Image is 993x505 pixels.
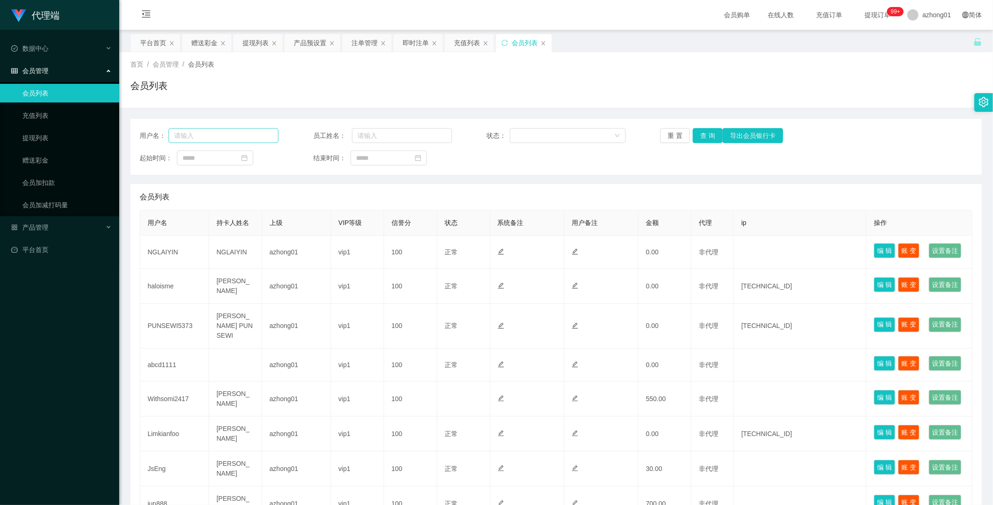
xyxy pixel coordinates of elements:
[188,61,214,68] span: 会员列表
[445,219,458,226] span: 状态
[384,236,437,269] td: 100
[898,243,919,258] button: 账 变
[243,34,269,52] div: 提现列表
[763,12,798,18] span: 在线人数
[11,240,112,259] a: 图标: dashboard平台首页
[572,361,578,368] i: 图标: edit
[699,248,718,256] span: 非代理
[498,361,504,368] i: 图标: edit
[338,219,362,226] span: VIP等级
[140,153,177,163] span: 起始时间：
[11,45,48,52] span: 数据中心
[11,68,18,74] i: 图标: table
[638,304,691,348] td: 0.00
[380,41,386,46] i: 图标: close
[874,317,895,332] button: 编 辑
[147,61,149,68] span: /
[483,41,488,46] i: 图标: close
[638,269,691,304] td: 0.00
[874,277,895,292] button: 编 辑
[130,0,162,30] i: 图标: menu-fold
[699,395,718,403] span: 非代理
[498,465,504,471] i: 图标: edit
[209,304,262,348] td: [PERSON_NAME] PUN SEWI
[874,219,887,226] span: 操作
[331,348,384,382] td: vip1
[313,131,352,141] span: 员工姓名：
[540,41,546,46] i: 图标: close
[331,451,384,486] td: vip1
[262,269,331,304] td: azhong01
[929,356,961,371] button: 设置备注
[898,390,919,405] button: 账 变
[331,382,384,416] td: vip1
[898,317,919,332] button: 账 变
[262,348,331,382] td: azhong01
[699,465,718,472] span: 非代理
[313,153,351,163] span: 结束时间：
[329,41,335,46] i: 图标: close
[723,128,783,143] button: 导出会员银行卡
[140,348,209,382] td: abcd1111
[615,133,620,139] i: 图标: down
[140,416,209,451] td: Limkianfoo
[22,151,112,170] a: 赠送彩金
[209,269,262,304] td: [PERSON_NAME]
[887,7,904,16] sup: 1200
[384,451,437,486] td: 100
[874,425,895,440] button: 编 辑
[638,236,691,269] td: 0.00
[498,248,504,255] i: 图标: edit
[140,269,209,304] td: haloisme
[898,277,919,292] button: 账 变
[153,61,179,68] span: 会员管理
[11,9,26,22] img: logo.9652507e.png
[271,41,277,46] i: 图标: close
[874,460,895,475] button: 编 辑
[22,173,112,192] a: 会员加扣款
[498,322,504,329] i: 图标: edit
[22,129,112,147] a: 提现列表
[11,45,18,52] i: 图标: check-circle-o
[209,451,262,486] td: [PERSON_NAME]
[331,416,384,451] td: vip1
[638,451,691,486] td: 30.00
[699,322,718,329] span: 非代理
[331,236,384,269] td: vip1
[498,430,504,437] i: 图标: edit
[445,322,458,329] span: 正常
[699,219,712,226] span: 代理
[220,41,226,46] i: 图标: close
[130,79,168,93] h1: 会员列表
[693,128,723,143] button: 查 询
[699,361,718,369] span: 非代理
[512,34,538,52] div: 会员列表
[262,382,331,416] td: azhong01
[351,34,378,52] div: 注单管理
[646,219,659,226] span: 金额
[929,317,961,332] button: 设置备注
[734,416,866,451] td: [TECHNICAL_ID]
[22,84,112,102] a: 会员列表
[898,356,919,371] button: 账 变
[572,395,578,402] i: 图标: edit
[262,304,331,348] td: azhong01
[962,12,969,18] i: 图标: global
[294,34,326,52] div: 产品预设置
[148,219,167,226] span: 用户名
[445,248,458,256] span: 正常
[209,416,262,451] td: [PERSON_NAME]
[445,282,458,290] span: 正常
[22,196,112,214] a: 会员加减打码量
[140,236,209,269] td: NGLAIYIN
[572,322,578,329] i: 图标: edit
[22,106,112,125] a: 充值列表
[169,41,175,46] i: 图标: close
[169,128,278,143] input: 请输入
[140,382,209,416] td: Withsomi2417
[929,243,961,258] button: 设置备注
[811,12,847,18] span: 充值订单
[352,128,452,143] input: 请输入
[660,128,690,143] button: 重 置
[898,425,919,440] button: 账 变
